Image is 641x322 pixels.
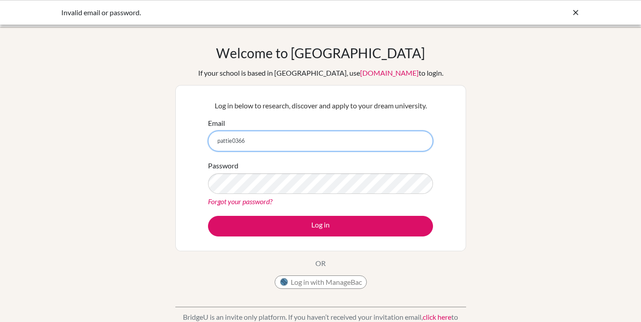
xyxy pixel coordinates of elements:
[315,258,326,269] p: OR
[208,216,433,236] button: Log in
[208,160,238,171] label: Password
[216,45,425,61] h1: Welcome to [GEOGRAPHIC_DATA]
[275,275,367,289] button: Log in with ManageBac
[208,100,433,111] p: Log in below to research, discover and apply to your dream university.
[360,69,419,77] a: [DOMAIN_NAME]
[198,68,443,78] div: If your school is based in [GEOGRAPHIC_DATA], use to login.
[61,7,446,18] div: Invalid email or password.
[423,313,451,321] a: click here
[208,118,225,129] label: Email
[208,197,272,206] a: Forgot your password?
